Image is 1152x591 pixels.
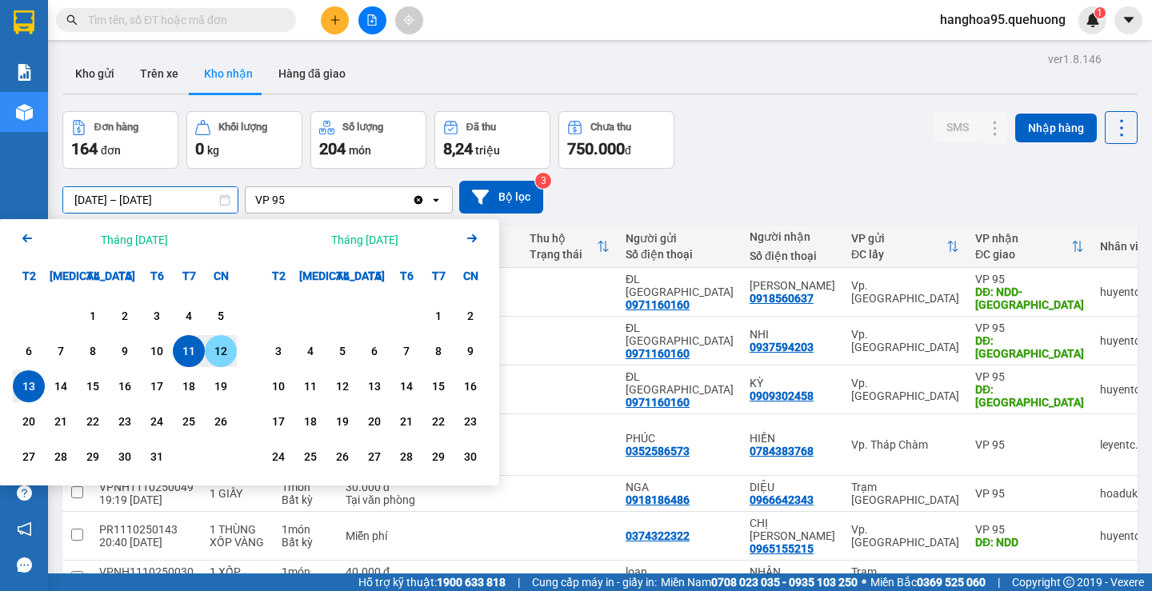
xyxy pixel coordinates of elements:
div: Choose Thứ Sáu, tháng 10 10 2025. It's available. [141,335,173,367]
div: 30 [459,447,482,466]
div: CHỊ VÂN GĐ [750,517,835,542]
div: T7 [422,260,454,292]
div: 12 [210,341,232,361]
div: Choose Thứ Năm, tháng 11 6 2025. It's available. [358,335,390,367]
div: Choose Thứ Hai, tháng 11 17 2025. It's available. [262,405,294,437]
div: Choose Chủ Nhật, tháng 11 23 2025. It's available. [454,405,486,437]
div: T2 [13,260,45,292]
button: Số lượng204món [310,111,426,169]
div: T5 [109,260,141,292]
div: 26 [331,447,354,466]
div: Choose Thứ Tư, tháng 10 22 2025. It's available. [77,405,109,437]
span: file-add [366,14,378,26]
svg: Clear value [412,194,425,206]
div: VPNH1110250030 [99,565,194,578]
div: Choose Thứ Ba, tháng 10 21 2025. It's available. [45,405,77,437]
div: NHI [750,328,835,341]
div: Choose Thứ Ba, tháng 10 7 2025. It's available. [45,335,77,367]
span: Miền Nam [661,573,858,591]
div: 1 XỐP DÍNH [210,565,266,591]
span: message [17,557,32,573]
div: ĐC lấy [851,248,946,261]
img: icon-new-feature [1086,13,1100,27]
div: Trạm [GEOGRAPHIC_DATA] [851,565,959,591]
div: 2 [459,306,482,325]
div: 0918186486 [626,493,690,506]
svg: Arrow Left [18,229,37,248]
div: 3 [146,306,168,325]
button: Previous month. [18,229,37,250]
button: Đơn hàng164đơn [62,111,178,169]
div: 29 [82,447,104,466]
sup: 3 [535,173,551,189]
input: Select a date range. [63,187,238,213]
div: VP gửi [851,232,946,245]
div: Vp. [GEOGRAPHIC_DATA] [851,279,959,305]
input: Tìm tên, số ĐT hoặc mã đơn [88,11,277,29]
div: 19 [331,412,354,431]
strong: 1900 633 818 [437,576,506,589]
div: T7 [173,260,205,292]
th: Toggle SortBy [522,226,618,268]
div: 13 [18,377,40,396]
div: Choose Thứ Sáu, tháng 11 14 2025. It's available. [390,370,422,402]
div: 25 [178,412,200,431]
button: Trên xe [127,54,191,93]
div: 4 [178,306,200,325]
div: VP 95 [975,523,1084,536]
button: SMS [934,113,982,142]
div: Choose Thứ Bảy, tháng 10 4 2025. It's available. [173,300,205,332]
div: Choose Thứ Sáu, tháng 11 21 2025. It's available. [390,405,422,437]
span: 204 [319,139,346,158]
div: Choose Thứ Hai, tháng 11 3 2025. It's available. [262,335,294,367]
img: solution-icon [16,64,33,81]
div: Choose Thứ Bảy, tháng 10 25 2025. It's available. [173,405,205,437]
div: Choose Thứ Hai, tháng 10 27 2025. It's available. [13,441,45,473]
button: caret-down [1114,6,1142,34]
div: Số lượng [342,122,383,133]
div: 25 [299,447,322,466]
div: 0937594203 [750,341,814,353]
div: 20 [18,412,40,431]
div: 30.000 đ [346,481,418,493]
div: Choose Thứ Ba, tháng 11 25 2025. It's available. [294,441,326,473]
div: 29 [427,447,450,466]
div: 22 [427,412,450,431]
div: 5 [331,341,354,361]
div: 0909302458 [750,389,814,402]
div: Choose Thứ Sáu, tháng 10 17 2025. It's available. [141,370,173,402]
div: 6 [363,341,386,361]
span: 750.000 [567,139,625,158]
div: ĐL QUẢNG SƠN [626,273,734,298]
div: 23 [114,412,136,431]
div: 26 [210,412,232,431]
div: Choose Thứ Sáu, tháng 10 31 2025. It's available. [141,441,173,473]
span: | [518,573,520,591]
strong: 0369 525 060 [917,576,986,589]
div: Choose Thứ Bảy, tháng 11 1 2025. It's available. [422,300,454,332]
div: Thu hộ [530,232,597,245]
div: Choose Chủ Nhật, tháng 10 12 2025. It's available. [205,335,237,367]
div: 0971160160 [626,396,690,409]
div: 1 [82,306,104,325]
div: VP 95 [975,370,1084,383]
div: 3 [267,341,290,361]
div: 0918560637 [750,292,814,305]
div: 17 [146,377,168,396]
div: Tháng [DATE] [101,232,168,248]
div: 27 [18,447,40,466]
div: 14 [395,377,418,396]
span: Miền Bắc [870,573,986,591]
div: Choose Thứ Năm, tháng 10 23 2025. It's available. [109,405,141,437]
span: question-circle [17,485,32,501]
div: 14 [50,377,72,396]
div: Tại văn phòng [346,493,418,506]
div: 1 món [282,565,330,578]
div: Choose Thứ Bảy, tháng 11 8 2025. It's available. [422,335,454,367]
span: 0 [195,139,204,158]
div: 7 [50,341,72,361]
th: Toggle SortBy [843,226,967,268]
div: Selected end date. Thứ Hai, tháng 10 13 2025. It's available. [13,370,45,402]
button: plus [321,6,349,34]
div: Số điện thoại [750,250,835,262]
